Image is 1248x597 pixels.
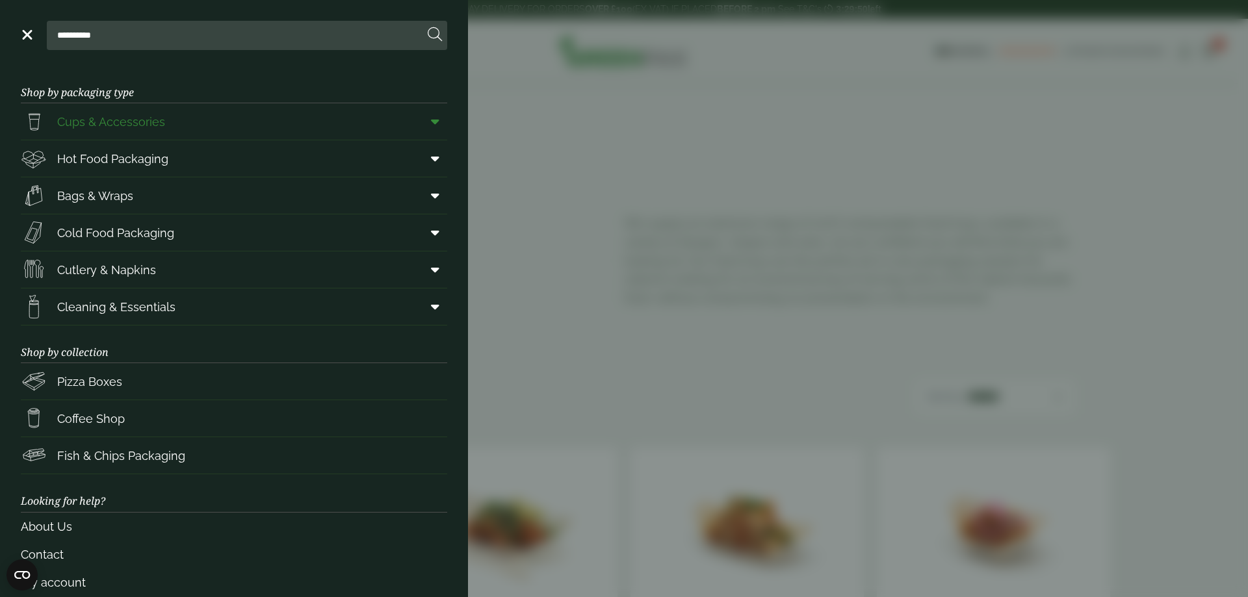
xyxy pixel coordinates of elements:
[57,150,168,168] span: Hot Food Packaging
[21,146,47,171] img: Deli_box.svg
[21,66,447,103] h3: Shop by packaging type
[21,474,447,512] h3: Looking for help?
[57,187,133,205] span: Bags & Wraps
[21,513,447,540] a: About Us
[21,220,47,246] img: Sandwich_box.svg
[57,373,122,390] span: Pizza Boxes
[21,437,447,474] a: Fish & Chips Packaging
[57,261,156,279] span: Cutlery & Napkins
[21,251,447,288] a: Cutlery & Napkins
[21,400,447,437] a: Coffee Shop
[57,113,165,131] span: Cups & Accessories
[57,298,175,316] span: Cleaning & Essentials
[57,447,185,464] span: Fish & Chips Packaging
[21,325,447,363] h3: Shop by collection
[21,405,47,431] img: HotDrink_paperCup.svg
[21,294,47,320] img: open-wipe.svg
[57,410,125,427] span: Coffee Shop
[21,363,447,400] a: Pizza Boxes
[21,288,447,325] a: Cleaning & Essentials
[21,103,447,140] a: Cups & Accessories
[21,140,447,177] a: Hot Food Packaging
[21,368,47,394] img: Pizza_boxes.svg
[21,177,447,214] a: Bags & Wraps
[21,442,47,468] img: FishNchip_box.svg
[6,559,38,591] button: Open CMP widget
[21,257,47,283] img: Cutlery.svg
[21,108,47,134] img: PintNhalf_cup.svg
[57,224,174,242] span: Cold Food Packaging
[21,540,447,568] a: Contact
[21,214,447,251] a: Cold Food Packaging
[21,183,47,209] img: Paper_carriers.svg
[21,568,447,596] a: My account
